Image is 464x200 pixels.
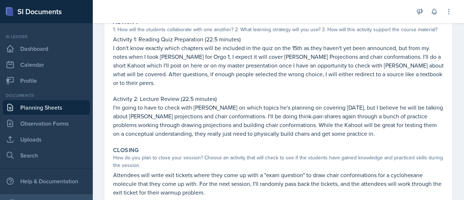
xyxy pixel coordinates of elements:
[3,174,90,188] div: Help & Documentation
[3,116,90,131] a: Observation Forms
[3,41,90,56] a: Dashboard
[113,171,444,197] p: Attendees will write exit tickets where they come up with a "exam question" to draw chair conform...
[3,92,90,99] div: Documents
[113,35,444,44] p: Activity 1: Reading Quiz Preparation (22.5 minutes)
[113,44,444,87] p: I don't know exactly which chapters will be included in the quiz on the 15th as they haven't yet ...
[113,103,444,138] p: I'm going to have to check with [PERSON_NAME] on which topics he's planning on covering [DATE], b...
[113,154,444,169] div: How do you plan to close your session? Choose an activity that will check to see if the students ...
[3,148,90,163] a: Search
[3,132,90,147] a: Uploads
[113,26,444,33] div: 1. How will the students collaborate with one another? 2. What learning strategy will you use? 3....
[3,33,90,40] div: Si leader
[113,94,444,103] p: Activity 2: Lecture Review (22.5 minutes)
[3,73,90,88] a: Profile
[3,100,90,115] a: Planning Sheets
[113,147,139,154] label: Closing
[3,57,90,72] a: Calendar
